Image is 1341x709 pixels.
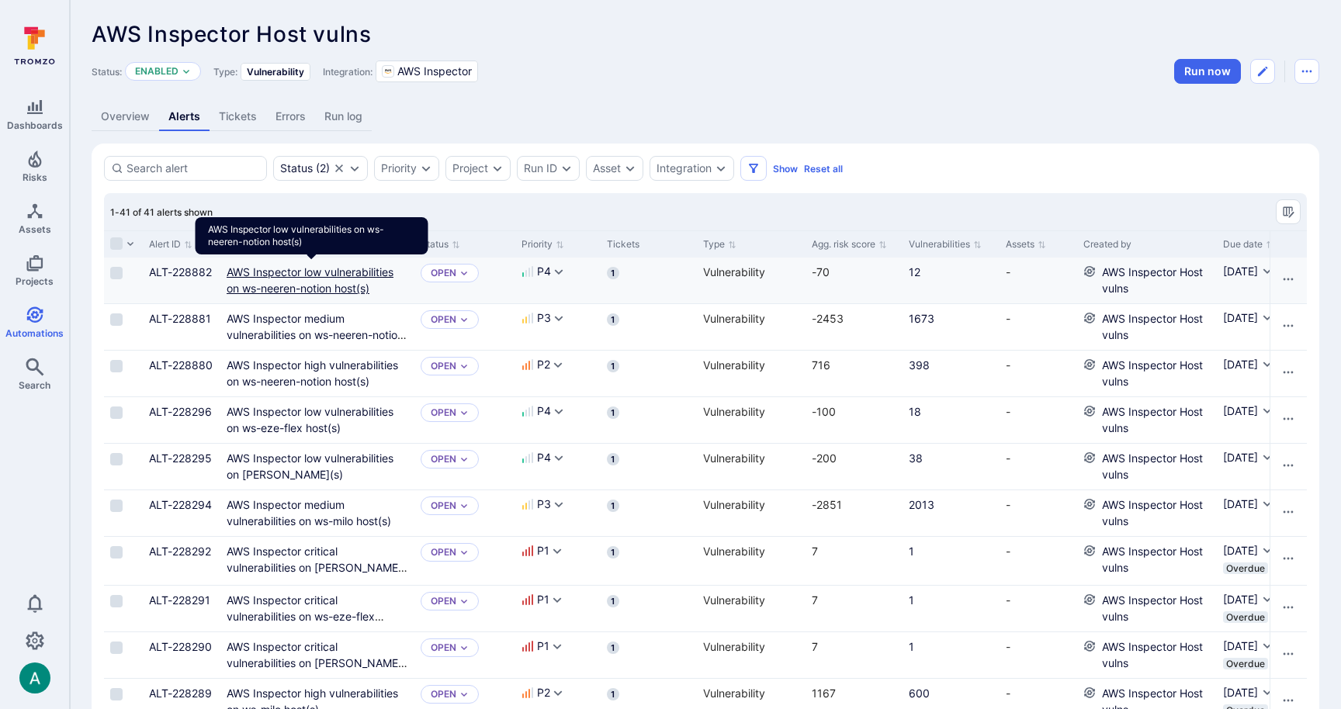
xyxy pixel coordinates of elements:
span: Select row [110,267,123,279]
a: ALT-228295 [149,451,212,465]
button: Open [431,595,456,607]
button: Expand dropdown [459,690,469,699]
a: Run log [315,102,372,131]
span: P2 [537,685,550,700]
a: AWS Inspector critical vulnerabilities on ws-oleg host(s) [227,545,407,590]
div: Automation tabs [92,102,1319,131]
div: Cell for Tickets [601,258,697,303]
span: P3 [537,310,551,326]
span: Select row [110,500,123,512]
div: Cell for Status [414,537,515,585]
div: Cell for Created by [1077,304,1217,350]
button: P4 [521,403,551,419]
span: [DATE] [1223,497,1258,510]
p: Open [431,453,456,465]
div: Status [280,162,313,175]
span: P4 [537,403,551,419]
button: [DATE] [1223,638,1273,654]
button: Run ID [524,162,557,175]
button: P2 [521,685,550,700]
a: 1673 [909,312,934,325]
button: Reset all [804,163,843,175]
div: Cell for Priority [515,304,601,350]
a: AWS Inspector medium vulnerabilities on ws-milo host(s) [227,498,391,527]
div: Cell for [1270,304,1307,350]
div: Cell for Priority [515,397,601,443]
button: Show [773,163,798,175]
span: AWS Inspector [397,64,472,79]
div: Cell for Alert ID [143,537,220,585]
button: Asset [593,162,621,175]
div: Cell for Assets [1000,397,1077,443]
button: Row actions menu [1276,313,1301,338]
div: Cell for [1270,397,1307,443]
div: AWS Inspector low vulnerabilities on ws-neeren-notion host(s) [196,217,428,254]
button: Expand dropdown [459,548,469,557]
button: Expand dropdown [551,640,563,652]
div: Cell for Alert ID [143,490,220,536]
div: Due date cell [1223,310,1335,326]
span: 1-41 of 41 alerts shown [110,206,213,218]
button: Open [431,360,456,372]
div: Cell for Tickets [601,397,697,443]
p: Open [431,406,456,419]
span: Select row [110,406,123,419]
div: Cell for Due date [1217,444,1341,489]
span: P1 [537,638,549,654]
button: Expand dropdown [624,162,636,175]
a: AWS Inspector Host vulns [1102,640,1203,669]
div: Cell for Alert ID [143,304,220,350]
span: Dashboards [7,119,63,131]
button: Expand dropdown [553,405,565,417]
button: Expand dropdown [553,312,565,324]
button: Expand dropdown [459,361,469,371]
button: Expand dropdown [560,162,573,175]
div: Due date cell [1223,264,1335,279]
div: Integration [657,162,712,175]
button: P2 [521,357,550,372]
div: Cell for Alert ID [143,351,220,396]
span: [DATE] [1223,686,1258,699]
div: Cell for Status [414,304,515,350]
a: AWS Inspector Host vulns [1102,451,1203,481]
button: Expand dropdown [715,162,727,175]
a: AWS Inspector Host vulns [1102,312,1203,341]
span: 1 [607,595,619,607]
div: Cell for Tickets [601,304,697,350]
span: P2 [537,357,550,372]
div: Cell for Alert ID [143,397,220,443]
a: AWS Inspector Host vulns [1102,265,1203,295]
a: 18 [909,405,921,418]
div: Cell for Assets [1000,490,1077,536]
div: Manage columns [1276,199,1301,224]
div: Cell for Type [697,444,806,489]
div: Cell for [1270,490,1307,536]
button: Expand dropdown [552,687,564,699]
div: Cell for Agg. risk score [806,397,903,443]
div: Created by [1083,237,1211,251]
button: P1 [521,638,549,654]
button: P1 [521,592,549,607]
span: 1 [607,453,619,465]
a: Alerts [159,102,210,131]
p: Open [431,313,456,326]
div: Cell for Title [220,397,414,443]
a: 600 [909,687,930,700]
div: Cell for selection [104,397,143,443]
span: 1 [607,500,619,512]
div: Priority [381,162,417,175]
a: AWS Inspector low vulnerabilities on ws-milo host(s) [227,451,393,481]
div: Cell for selection [104,537,143,585]
span: P4 [537,264,551,279]
div: Cell for [1270,444,1307,489]
button: Expand dropdown [459,455,469,464]
span: P1 [537,543,549,559]
button: Expand dropdown [551,545,563,557]
button: Open [431,546,456,559]
button: Expand dropdown [459,315,469,324]
div: Cell for [1270,351,1307,396]
div: Cell for Assets [1000,351,1077,396]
